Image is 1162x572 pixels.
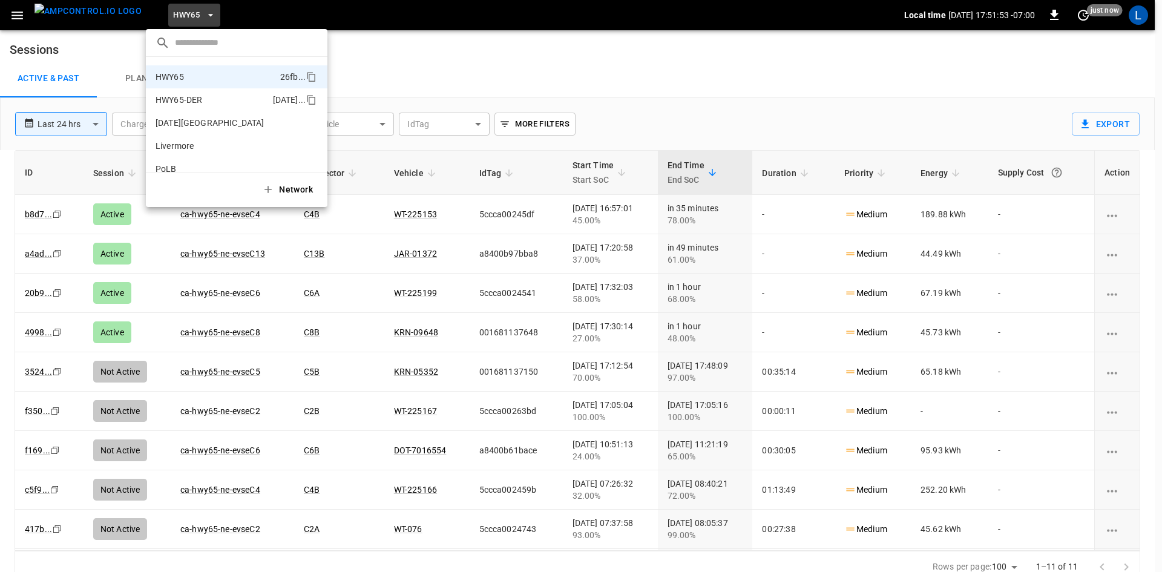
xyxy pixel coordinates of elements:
[156,94,268,106] p: HWY65-DER
[156,163,274,175] p: PoLB
[156,140,275,152] p: Livermore
[156,71,275,83] p: HWY65
[255,177,323,202] button: Network
[305,93,318,107] div: copy
[305,70,318,84] div: copy
[156,117,275,129] p: [DATE][GEOGRAPHIC_DATA]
